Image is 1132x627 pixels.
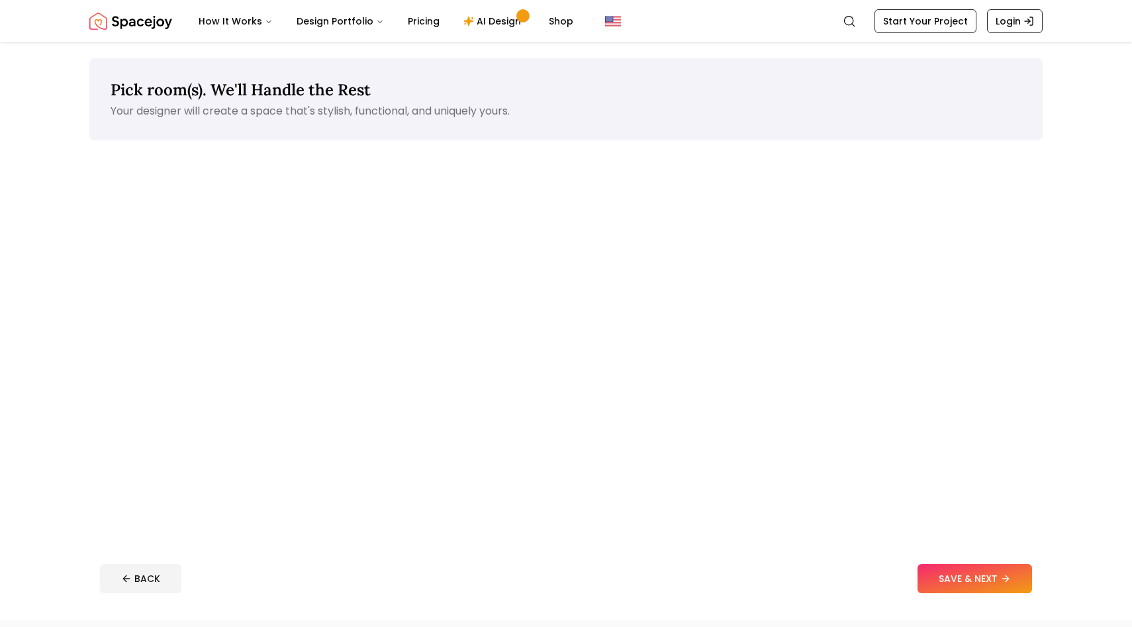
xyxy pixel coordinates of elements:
[918,564,1032,593] button: SAVE & NEXT
[397,8,450,34] a: Pricing
[89,8,172,34] a: Spacejoy
[111,103,1021,119] p: Your designer will create a space that's stylish, functional, and uniquely yours.
[89,8,172,34] img: Spacejoy Logo
[188,8,584,34] nav: Main
[453,8,536,34] a: AI Design
[188,8,283,34] button: How It Works
[111,79,371,100] span: Pick room(s). We'll Handle the Rest
[538,8,584,34] a: Shop
[286,8,395,34] button: Design Portfolio
[100,564,181,593] button: BACK
[874,9,976,33] a: Start Your Project
[987,9,1043,33] a: Login
[605,13,621,29] img: United States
